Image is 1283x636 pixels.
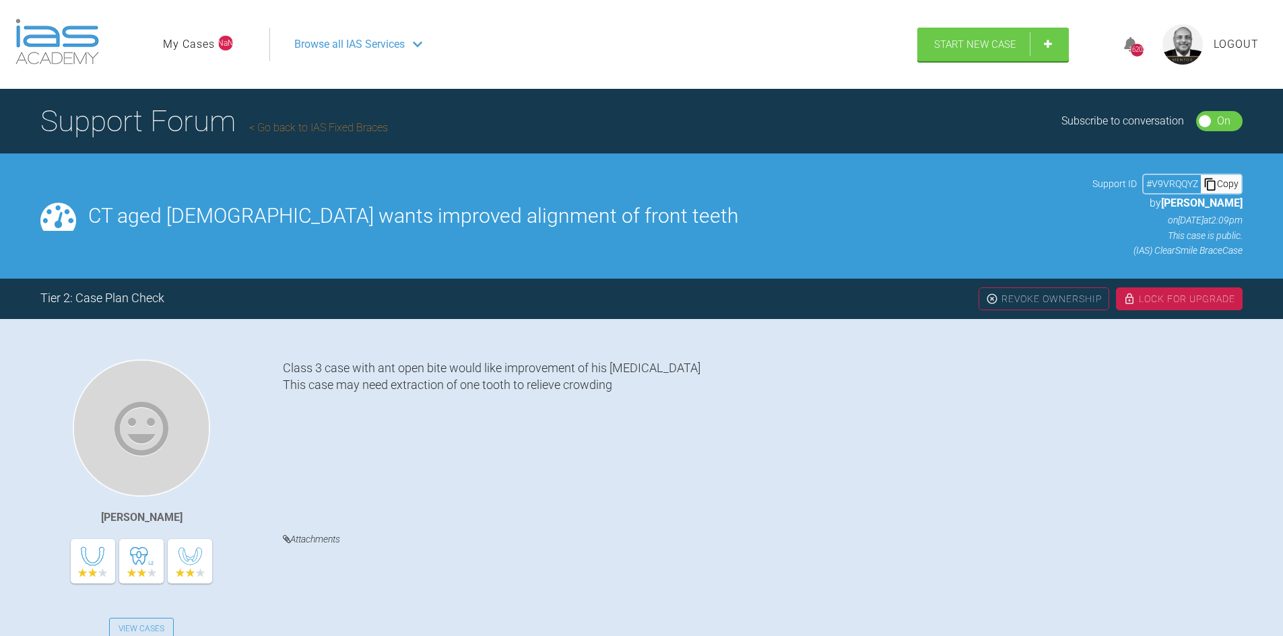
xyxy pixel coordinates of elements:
span: Start New Case [934,38,1016,50]
a: Logout [1214,36,1259,53]
p: (IAS) ClearSmile Brace Case [1092,243,1243,258]
h1: Support Forum [40,98,388,145]
div: Revoke Ownership [979,287,1109,310]
h4: Attachments [283,531,1243,548]
div: Subscribe to conversation [1061,112,1184,130]
img: Martin Hussain [73,359,210,497]
a: My Cases [163,36,215,53]
img: close.456c75e0.svg [986,293,998,305]
div: # V9VRQQYZ [1144,176,1201,191]
span: Browse all IAS Services [294,36,405,53]
img: lock.6dc949b6.svg [1123,293,1136,305]
a: Start New Case [917,28,1069,61]
img: profile.png [1162,24,1203,65]
span: [PERSON_NAME] [1161,197,1243,209]
div: On [1217,112,1230,130]
div: 16202 [1131,44,1144,57]
div: [PERSON_NAME] [101,509,183,526]
div: Copy [1201,175,1241,192]
div: Class 3 case with ant open bite would like improvement of his [MEDICAL_DATA] This case may need e... [283,359,1243,511]
p: This case is public. [1092,228,1243,243]
a: Go back to IAS Fixed Braces [249,121,388,134]
p: by [1092,195,1243,212]
span: NaN [218,36,233,50]
img: logo-light.3e3ef733.png [15,19,99,65]
p: on [DATE] at 2:09pm [1092,213,1243,227]
div: Tier 2: Case Plan Check [40,289,164,308]
span: Support ID [1092,176,1137,191]
div: Lock For Upgrade [1116,287,1243,310]
h2: CT aged [DEMOGRAPHIC_DATA] wants improved alignment of front teeth [88,206,1080,226]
